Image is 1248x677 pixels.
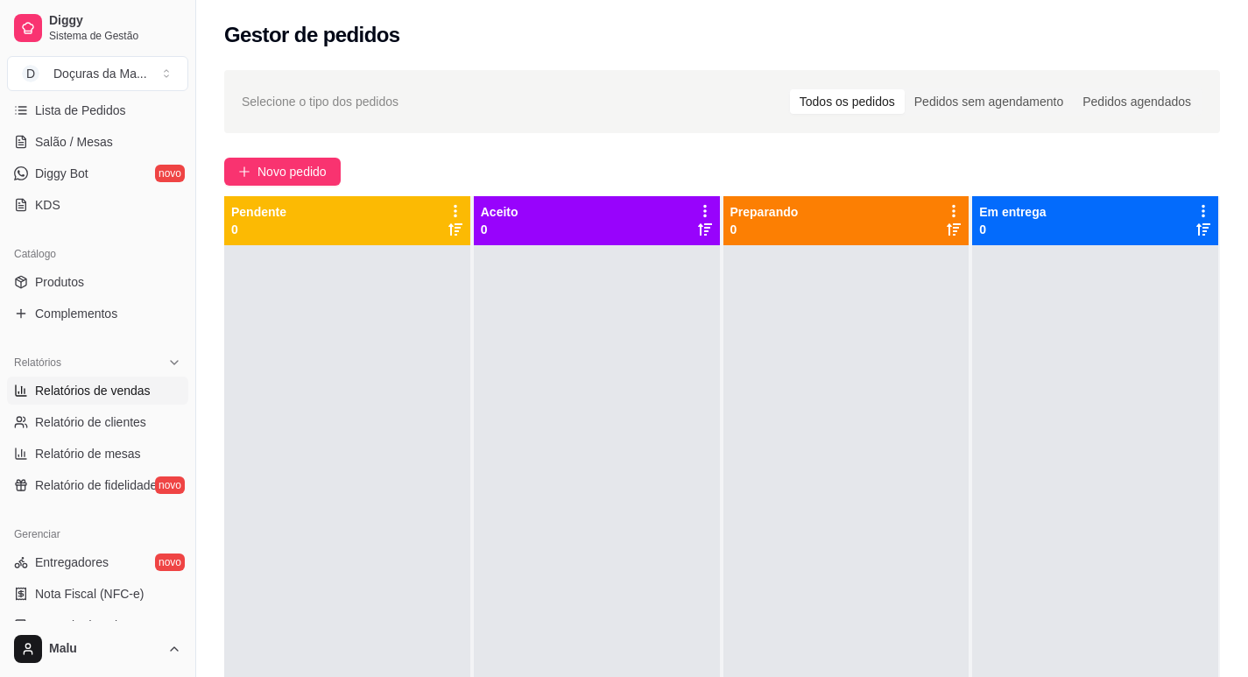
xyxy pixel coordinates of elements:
span: Sistema de Gestão [49,29,181,43]
a: Salão / Mesas [7,128,188,156]
p: 0 [979,221,1046,238]
button: Malu [7,628,188,670]
span: plus [238,166,250,178]
p: 0 [730,221,799,238]
span: Relatórios de vendas [35,382,151,399]
span: Relatórios [14,356,61,370]
a: Relatório de fidelidadenovo [7,471,188,499]
h2: Gestor de pedidos [224,21,400,49]
span: Entregadores [35,554,109,571]
span: Complementos [35,305,117,322]
span: Salão / Mesas [35,133,113,151]
p: Em entrega [979,203,1046,221]
span: Controle de caixa [35,617,130,634]
a: Complementos [7,300,188,328]
span: Relatório de mesas [35,445,141,462]
a: DiggySistema de Gestão [7,7,188,49]
p: Pendente [231,203,286,221]
div: Doçuras da Ma ... [53,65,147,82]
button: Novo pedido [224,158,341,186]
p: Aceito [481,203,518,221]
a: Entregadoresnovo [7,548,188,576]
span: Malu [49,641,160,657]
a: Produtos [7,268,188,296]
div: Pedidos sem agendamento [905,89,1073,114]
a: Lista de Pedidos [7,96,188,124]
div: Pedidos agendados [1073,89,1201,114]
a: Relatório de clientes [7,408,188,436]
span: Selecione o tipo dos pedidos [242,92,398,111]
a: Diggy Botnovo [7,159,188,187]
span: Diggy Bot [35,165,88,182]
p: 0 [231,221,286,238]
a: Relatórios de vendas [7,377,188,405]
span: Produtos [35,273,84,291]
span: D [22,65,39,82]
span: Relatório de clientes [35,413,146,431]
a: Controle de caixa [7,611,188,639]
a: Relatório de mesas [7,440,188,468]
div: Gerenciar [7,520,188,548]
span: Diggy [49,13,181,29]
p: Preparando [730,203,799,221]
a: Nota Fiscal (NFC-e) [7,580,188,608]
p: 0 [481,221,518,238]
span: KDS [35,196,60,214]
span: Lista de Pedidos [35,102,126,119]
div: Todos os pedidos [790,89,905,114]
a: KDS [7,191,188,219]
span: Novo pedido [257,162,327,181]
span: Nota Fiscal (NFC-e) [35,585,144,603]
span: Relatório de fidelidade [35,476,157,494]
button: Select a team [7,56,188,91]
div: Catálogo [7,240,188,268]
